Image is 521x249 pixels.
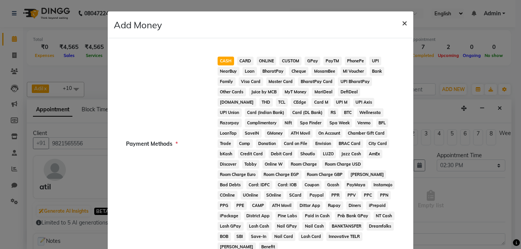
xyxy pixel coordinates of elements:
span: Wellnessta [357,108,383,117]
span: Room Charge GBP [305,170,345,179]
span: ATH Movil [269,201,294,210]
span: SBI [234,232,246,241]
span: Card: IDFC [246,181,272,189]
span: Paid in Cash [302,212,332,220]
span: NT Cash [374,212,395,220]
span: Room Charge Euro [218,170,258,179]
span: SOnline [264,191,284,200]
span: TCL [276,98,288,107]
span: UPI M [334,98,350,107]
span: MariDeal [312,88,335,96]
span: PPN [377,191,391,200]
span: Venmo [355,119,373,127]
span: ONLINE [257,57,277,65]
span: Visa Card [239,77,263,86]
span: PPE [234,201,247,210]
span: UPI Union [218,108,242,117]
span: Card (Indian Bank) [245,108,287,117]
span: Debit Card [269,150,295,158]
span: Card (DL Bank) [290,108,325,117]
span: PPV [345,191,359,200]
span: DefiDeal [338,88,360,96]
span: PhonePe [345,57,367,65]
span: Nail GPay [275,222,300,231]
span: Coupon [302,181,321,189]
span: MyT Money [282,88,309,96]
span: On Account [316,129,342,138]
span: Innovative TELR [326,232,362,241]
span: District App [244,212,272,220]
span: Other Cards [218,88,246,96]
h4: Add Money [114,18,162,32]
span: BRAC Card [336,139,363,148]
span: BTC [341,108,354,117]
span: Razorpay [218,119,242,127]
span: CUSTOM [279,57,301,65]
span: Donation [256,139,279,148]
span: CAMP [250,201,267,210]
span: bKash [218,150,235,158]
span: RS [328,108,338,117]
span: Nift [282,119,295,127]
span: Gcash [324,181,341,189]
span: UPI [369,57,381,65]
span: Bank [370,67,385,76]
span: Spa Week [327,119,352,127]
span: Discover [218,160,239,169]
span: Tabby [242,160,259,169]
span: Pnb Bank GPay [335,212,370,220]
span: BharatPay Card [298,77,335,86]
span: Card on File [281,139,310,148]
span: Family [218,77,236,86]
span: Master Card [266,77,295,86]
span: Room Charge EGP [261,170,301,179]
span: Nail Cash [302,222,326,231]
span: BFL [376,119,388,127]
span: Juice by MCB [249,88,279,96]
span: Card: IOB [275,181,299,189]
span: BANKTANSFER [329,222,364,231]
span: iPackage [218,212,241,220]
span: Instamojo [371,181,395,189]
span: Loan [242,67,257,76]
span: Complimentary [245,119,279,127]
span: Lash Cash [247,222,272,231]
span: × [402,17,407,28]
span: Paypal [307,191,326,200]
span: MI Voucher [341,67,367,76]
span: Save-In [249,232,269,241]
span: GPay [305,57,320,65]
span: Bad Debts [218,181,243,189]
span: Payment Methods [126,140,178,148]
span: Shoutlo [298,150,317,158]
span: CARD [237,57,254,65]
span: Trade [218,139,234,148]
span: Dreamfolks [367,222,394,231]
span: Chamber Gift Card [346,129,387,138]
span: BOB [218,232,231,241]
span: PPC [361,191,374,200]
span: Lash Card [298,232,323,241]
span: LUZO [320,150,336,158]
span: MosamBee [311,67,338,76]
span: Rupay [326,201,343,210]
span: Room Charge [288,160,319,169]
span: Room Charge USD [322,160,363,169]
span: CASH [218,57,234,65]
span: Cheque [289,67,308,76]
button: Close [396,12,413,33]
span: CEdge [291,98,308,107]
span: Nail Card [272,232,295,241]
span: PayMaya [344,181,368,189]
span: Credit Card [238,150,265,158]
span: Dittor App [297,201,323,210]
span: ATH Movil [288,129,313,138]
span: UOnline [241,191,261,200]
span: THD [259,98,273,107]
span: BharatPay [260,67,286,76]
span: AmEx [367,150,383,158]
span: [PERSON_NAME] [348,170,386,179]
span: LoanTap [218,129,239,138]
span: Spa Finder [297,119,324,127]
span: Online W [262,160,285,169]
